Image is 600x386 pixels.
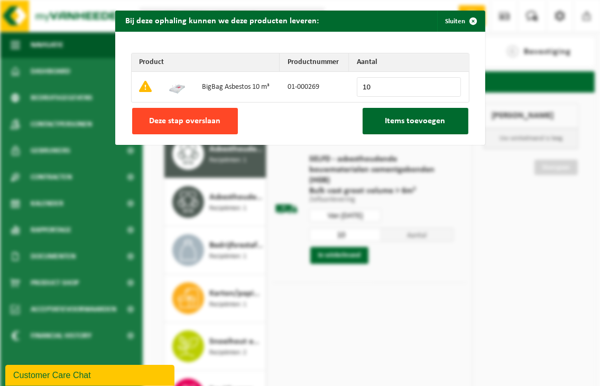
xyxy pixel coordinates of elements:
img: 01-000269 [169,78,186,95]
iframe: chat widget [5,363,177,386]
th: Productnummer [280,53,349,72]
td: BigBag Asbestos 10 m³ [194,72,280,102]
span: Deze stap overslaan [149,117,220,125]
span: Items toevoegen [385,117,446,125]
td: 01-000269 [280,72,349,102]
button: Items toevoegen [363,108,468,134]
th: Aantal [349,53,468,72]
th: Product [132,53,280,72]
button: Sluiten [437,11,484,32]
button: Deze stap overslaan [132,108,238,134]
h2: Bij deze ophaling kunnen we deze producten leveren: [115,11,330,31]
